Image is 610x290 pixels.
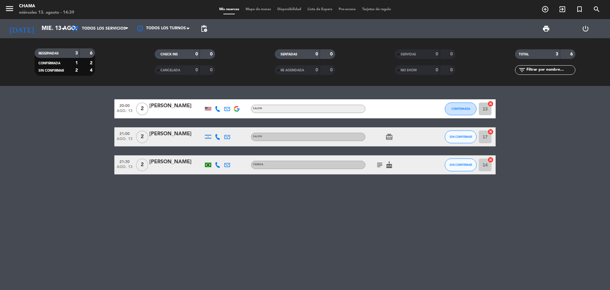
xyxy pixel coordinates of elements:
span: 2 [136,103,148,115]
span: 20:00 [117,102,132,109]
span: ago. 13 [117,109,132,116]
i: cancel [487,129,494,135]
i: card_giftcard [385,133,393,141]
span: Mapa de mesas [242,8,274,11]
strong: 0 [195,52,198,56]
div: miércoles 13. agosto - 14:39 [19,10,74,16]
div: LOG OUT [566,19,605,38]
i: search [593,5,600,13]
span: ago. 13 [117,165,132,172]
i: power_settings_new [582,25,589,32]
span: RESERVADAS [38,52,59,55]
span: ago. 13 [117,137,132,144]
span: SIN CONFIRMAR [38,69,64,72]
i: add_circle_outline [541,5,549,13]
i: exit_to_app [559,5,566,13]
span: VEREDA [253,163,263,166]
span: SERVIDAS [401,53,416,56]
button: SIN CONFIRMAR [445,159,477,171]
strong: 0 [436,68,438,72]
strong: 0 [330,52,334,56]
i: cancel [487,157,494,163]
span: NO SHOW [401,69,417,72]
span: 21:00 [117,130,132,137]
strong: 2 [90,61,94,65]
span: CONFIRMADA [38,62,60,65]
input: Filtrar por nombre... [526,67,575,74]
strong: 6 [90,51,94,55]
span: SALON [253,135,262,138]
strong: 0 [450,52,454,56]
strong: 0 [436,52,438,56]
span: SENTADAS [281,53,297,56]
div: [PERSON_NAME] [149,102,203,110]
span: Todos los servicios [82,26,126,31]
i: turned_in_not [576,5,583,13]
span: pending_actions [200,25,208,32]
span: CANCELADA [160,69,180,72]
i: menu [5,4,14,13]
i: cancel [487,101,494,107]
strong: 1 [75,61,78,65]
span: SALON [253,107,262,110]
strong: 0 [330,68,334,72]
button: SIN CONFIRMAR [445,131,477,143]
strong: 2 [75,68,78,73]
img: google-logo.png [234,106,240,112]
strong: 6 [570,52,574,56]
strong: 3 [556,52,558,56]
span: SIN CONFIRMAR [450,163,472,166]
strong: 3 [75,51,78,55]
i: subject [376,161,383,169]
span: TOTAL [519,53,529,56]
span: print [542,25,550,32]
span: CONFIRMADA [451,107,470,110]
span: SIN CONFIRMAR [450,135,472,138]
span: Pre-acceso [335,8,359,11]
span: RE AGENDADA [281,69,304,72]
span: CHECK INS [160,53,178,56]
span: Disponibilidad [274,8,304,11]
strong: 0 [210,68,214,72]
strong: 4 [90,68,94,73]
i: [DATE] [5,22,38,36]
div: [PERSON_NAME] [149,130,203,138]
strong: 0 [315,68,318,72]
i: arrow_drop_down [59,25,67,32]
button: menu [5,4,14,16]
strong: 0 [315,52,318,56]
span: 21:30 [117,158,132,165]
span: Tarjetas de regalo [359,8,394,11]
strong: 0 [195,68,198,72]
div: CHAMA [19,3,74,10]
button: CONFIRMADA [445,103,477,115]
span: 2 [136,159,148,171]
strong: 0 [210,52,214,56]
div: [PERSON_NAME] [149,158,203,166]
span: 2 [136,131,148,143]
i: filter_list [518,66,526,74]
span: Lista de Espera [304,8,335,11]
i: cake [385,161,393,169]
span: Mis reservas [216,8,242,11]
strong: 0 [450,68,454,72]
